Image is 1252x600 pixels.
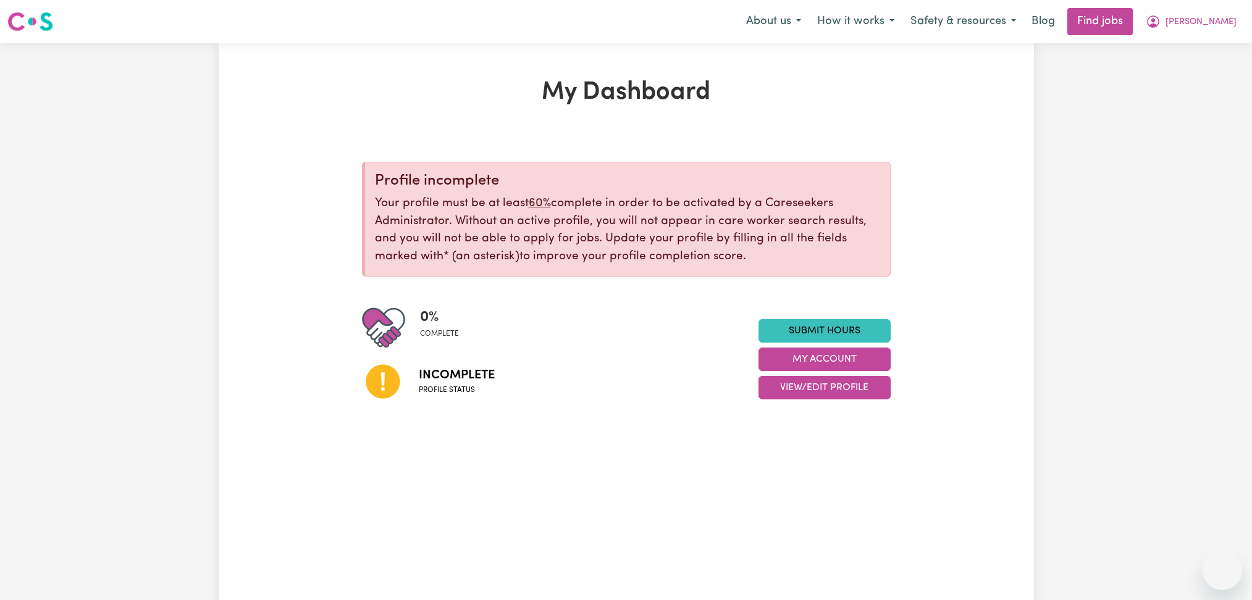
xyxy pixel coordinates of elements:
button: My Account [758,348,891,371]
button: About us [738,9,809,35]
h1: My Dashboard [362,78,891,107]
button: Safety & resources [902,9,1024,35]
iframe: Button to launch messaging window [1203,551,1242,590]
button: View/Edit Profile [758,376,891,399]
a: Find jobs [1067,8,1133,35]
span: complete [420,328,459,340]
button: My Account [1138,9,1245,35]
span: an asterisk [443,251,519,262]
u: 60% [529,198,551,209]
div: Profile completeness: 0% [420,306,469,349]
span: 0 % [420,306,459,328]
span: Profile status [419,385,495,396]
div: Profile incomplete [375,172,880,190]
a: Blog [1024,8,1062,35]
span: [PERSON_NAME] [1166,15,1237,29]
a: Submit Hours [758,319,891,343]
a: Careseekers logo [7,7,53,36]
button: How it works [809,9,902,35]
p: Your profile must be at least complete in order to be activated by a Careseekers Administrator. W... [375,195,880,266]
img: Careseekers logo [7,10,53,33]
span: Incomplete [419,366,495,385]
